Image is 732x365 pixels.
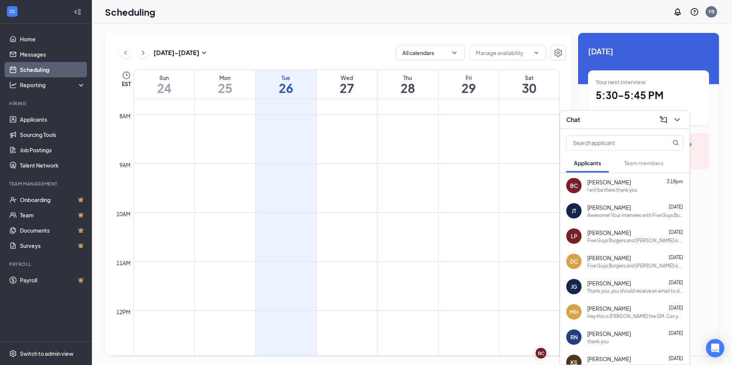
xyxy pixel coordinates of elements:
div: 8am [118,112,132,120]
h1: Scheduling [105,5,155,18]
a: August 29, 2025 [438,70,499,98]
span: [PERSON_NAME] [587,178,631,186]
span: [DATE] [669,280,683,285]
div: Hiring [9,100,84,107]
a: Sourcing Tools [20,127,85,142]
svg: WorkstreamLogo [8,8,16,15]
div: DC [570,257,578,265]
h1: 30 [499,81,560,95]
span: [DATE] [669,204,683,210]
span: [PERSON_NAME] [587,279,631,287]
a: Messages [20,47,85,62]
span: [DATE] [669,305,683,311]
input: Manage availability [476,49,530,57]
div: Open Intercom Messenger [706,339,724,357]
span: Applicants [574,160,601,166]
span: [DATE] [669,229,683,235]
span: [DATE] [669,254,683,260]
svg: QuestionInfo [690,7,699,16]
div: Mon [195,74,255,81]
a: August 27, 2025 [317,70,377,98]
div: Sun [134,74,194,81]
h3: Chat [566,116,580,124]
a: Scheduling [20,62,85,77]
button: ComposeMessage [657,114,670,126]
a: August 30, 2025 [499,70,560,98]
div: Thu [377,74,438,81]
svg: ChevronLeft [122,48,129,57]
svg: SmallChevronDown [199,48,209,57]
svg: ChevronDown [673,115,682,124]
div: LP [571,232,577,240]
div: BC [538,350,544,357]
a: TeamCrown [20,207,85,223]
div: Payroll [9,261,84,267]
h3: [DATE] - [DATE] [154,49,199,57]
div: thank you [587,338,609,345]
h1: 27 [317,81,377,95]
div: Sat [499,74,560,81]
a: Applicants [20,112,85,127]
div: Thank you. you should receive an email to do your onboarding sometime [DATE] it will be from paycor [587,288,683,294]
div: 12pm [115,308,132,316]
div: Awesome! Your interview with Five Guys Burgers and Fries for our Shift Lead at [GEOGRAPHIC_DATA] ... [587,212,683,218]
div: Five Guys Burgers and [PERSON_NAME] is so excited for you to join our team! Do you know anyone el... [587,237,683,244]
svg: Notifications [673,7,682,16]
h1: 29 [438,81,499,95]
svg: ComposeMessage [659,115,668,124]
svg: Settings [554,48,563,57]
span: [DATE] [669,330,683,336]
span: [PERSON_NAME] [587,204,631,211]
svg: MagnifyingGlass [673,140,679,146]
span: Team members [624,160,663,166]
h1: 28 [377,81,438,95]
span: [PERSON_NAME] [587,305,631,312]
svg: Analysis [9,81,17,89]
button: All calendarsChevronDown [396,45,465,60]
span: [PERSON_NAME] [587,254,631,262]
svg: Settings [9,350,17,357]
a: PayrollCrown [20,272,85,288]
span: [PERSON_NAME] [587,229,631,236]
div: Hey this is [PERSON_NAME] the GM. Can you contact me on my cell [PHONE_NUMBER] [587,313,683,319]
span: [PERSON_NAME] [587,355,631,363]
a: Job Postings [20,142,85,158]
div: JG [571,283,577,290]
a: SurveysCrown [20,238,85,253]
div: 9am [118,161,132,169]
button: Settings [551,45,566,60]
h1: 24 [134,81,194,95]
button: ChevronLeft [120,47,131,59]
div: JT [572,207,576,215]
span: 3:18pm [667,179,683,184]
h1: 26 [256,81,316,95]
div: Wed [317,74,377,81]
div: I will be there thank you [587,187,637,193]
div: RN [570,333,578,341]
a: Talent Network [20,158,85,173]
svg: ChevronRight [139,48,147,57]
div: Five Guys Burgers and [PERSON_NAME] is so excited for you to join our team! Do you know anyone el... [587,262,683,269]
a: August 28, 2025 [377,70,438,98]
a: DocumentsCrown [20,223,85,238]
div: Your next interview [596,78,701,86]
span: [PERSON_NAME] [587,330,631,337]
a: Home [20,31,85,47]
svg: Clock [122,71,131,80]
svg: ChevronDown [451,49,458,57]
div: MH [570,308,578,316]
h1: 25 [195,81,255,95]
div: Tue [256,74,316,81]
svg: Collapse [74,8,82,16]
a: August 24, 2025 [134,70,194,98]
button: ChevronDown [671,114,683,126]
div: FB [709,8,714,15]
div: BC [570,182,578,189]
div: Team Management [9,181,84,187]
a: OnboardingCrown [20,192,85,207]
a: August 26, 2025 [256,70,316,98]
span: [DATE] [588,45,709,57]
div: 10am [115,210,132,218]
div: Switch to admin view [20,350,74,357]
